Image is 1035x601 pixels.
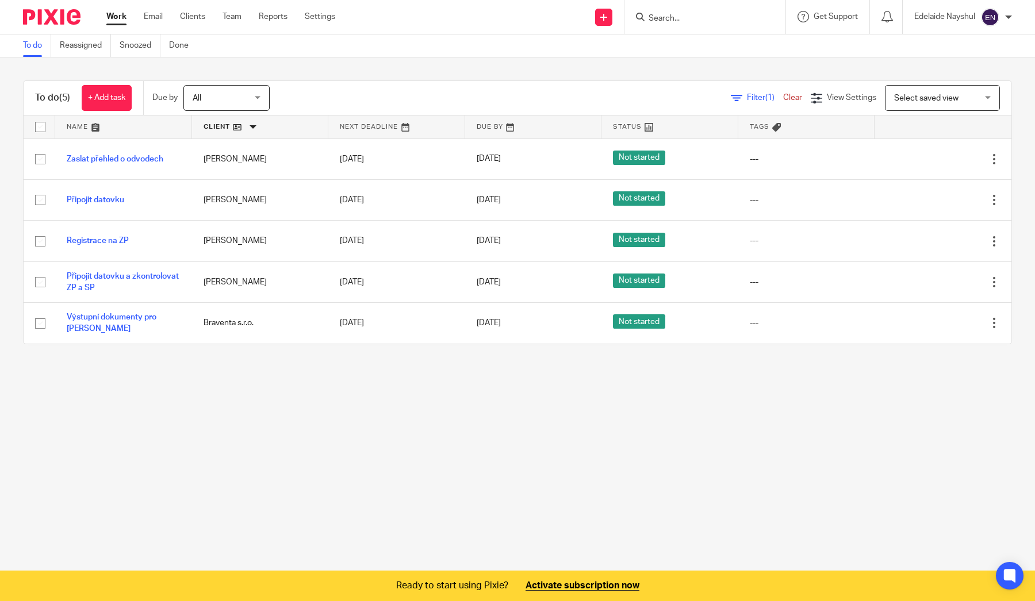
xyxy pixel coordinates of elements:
span: [DATE] [477,196,501,204]
span: Not started [613,151,665,165]
div: --- [750,153,864,165]
a: + Add task [82,85,132,111]
a: To do [23,34,51,57]
a: Zaslat přehled o odvodech [67,155,163,163]
a: Team [223,11,241,22]
a: Work [106,11,126,22]
td: [DATE] [328,179,465,220]
div: --- [750,276,864,288]
a: Done [169,34,197,57]
a: Připojit datovku [67,196,124,204]
a: Email [144,11,163,22]
span: View Settings [827,94,876,102]
a: Reports [259,11,287,22]
td: [PERSON_NAME] [192,221,329,261]
a: Settings [305,11,335,22]
div: --- [750,194,864,206]
div: --- [750,235,864,246]
span: Not started [613,314,665,329]
a: Clients [180,11,205,22]
span: [DATE] [477,155,501,163]
span: Tags [750,124,769,130]
span: Not started [613,233,665,247]
img: svg%3E [981,8,999,26]
td: [PERSON_NAME] [192,138,329,179]
span: Select saved view [894,94,959,102]
img: Pixie [23,9,80,25]
span: [DATE] [477,237,501,245]
span: Not started [613,191,665,206]
a: Reassigned [60,34,111,57]
a: Připojit datovku a zkontrolovat ZP a SP [67,272,179,292]
input: Search [647,14,751,24]
span: (1) [765,94,775,102]
td: [PERSON_NAME] [192,179,329,220]
td: [DATE] [328,221,465,261]
span: (5) [59,93,70,102]
td: [PERSON_NAME] [192,261,329,302]
a: Snoozed [120,34,160,57]
span: Filter [747,94,783,102]
span: [DATE] [477,319,501,327]
a: Výstupní dokumenty pro [PERSON_NAME] [67,313,156,333]
td: [DATE] [328,138,465,179]
span: Not started [613,273,665,288]
span: All [193,94,201,102]
h1: To do [35,92,70,104]
span: [DATE] [477,278,501,286]
div: --- [750,317,864,329]
p: Due by [152,92,178,103]
td: [DATE] [328,303,465,344]
a: Clear [783,94,802,102]
a: Registrace na ZP [67,237,129,245]
td: Braventa s.r.o. [192,303,329,344]
td: [DATE] [328,261,465,302]
p: Edelaide Nayshul [914,11,975,22]
span: Get Support [814,13,858,21]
